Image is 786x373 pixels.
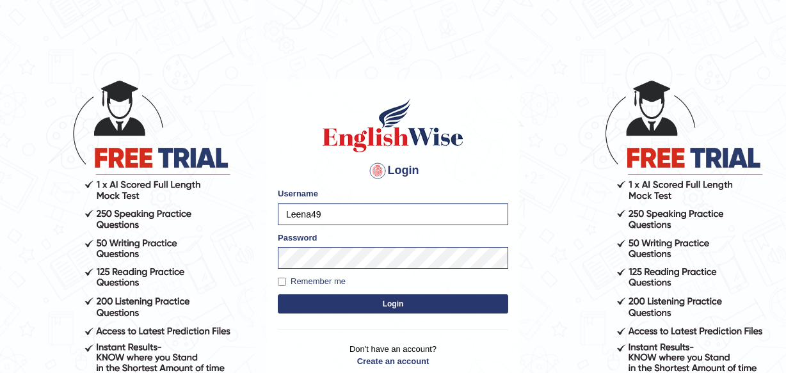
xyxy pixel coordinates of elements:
[278,294,508,313] button: Login
[278,275,346,288] label: Remember me
[320,97,466,154] img: Logo of English Wise sign in for intelligent practice with AI
[278,355,508,367] a: Create an account
[278,161,508,181] h4: Login
[278,187,318,200] label: Username
[278,232,317,244] label: Password
[278,278,286,286] input: Remember me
